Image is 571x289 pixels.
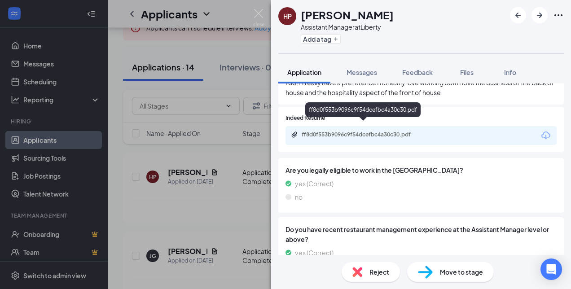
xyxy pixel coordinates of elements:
[301,22,394,31] div: Assistant Manager at Liberty
[347,68,377,76] span: Messages
[513,10,523,21] svg: ArrowLeftNew
[333,36,338,42] svg: Plus
[295,248,334,258] span: yes (Correct)
[460,68,474,76] span: Files
[510,7,526,23] button: ArrowLeftNew
[283,12,292,21] div: HP
[305,102,421,117] div: ff8d0f553b9096c9f54dcefbc4a30c30.pdf
[285,78,557,97] span: I don’t really have a preference I honestly love working both I love the business of the back of ...
[504,68,516,76] span: Info
[285,224,557,244] span: Do you have recent restaurant management experience at the Assistant Manager level or above?
[285,165,557,175] span: Are you legally eligible to work in the [GEOGRAPHIC_DATA]?
[440,267,483,277] span: Move to stage
[534,10,545,21] svg: ArrowRight
[540,258,562,280] div: Open Intercom Messenger
[285,114,325,123] span: Indeed Resume
[301,34,341,44] button: PlusAdd a tag
[302,131,427,138] div: ff8d0f553b9096c9f54dcefbc4a30c30.pdf
[301,7,394,22] h1: [PERSON_NAME]
[291,131,298,138] svg: Paperclip
[295,179,334,188] span: yes (Correct)
[402,68,433,76] span: Feedback
[291,131,436,140] a: Paperclipff8d0f553b9096c9f54dcefbc4a30c30.pdf
[553,10,564,21] svg: Ellipses
[540,130,551,141] svg: Download
[369,267,389,277] span: Reject
[531,7,548,23] button: ArrowRight
[295,192,303,202] span: no
[287,68,321,76] span: Application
